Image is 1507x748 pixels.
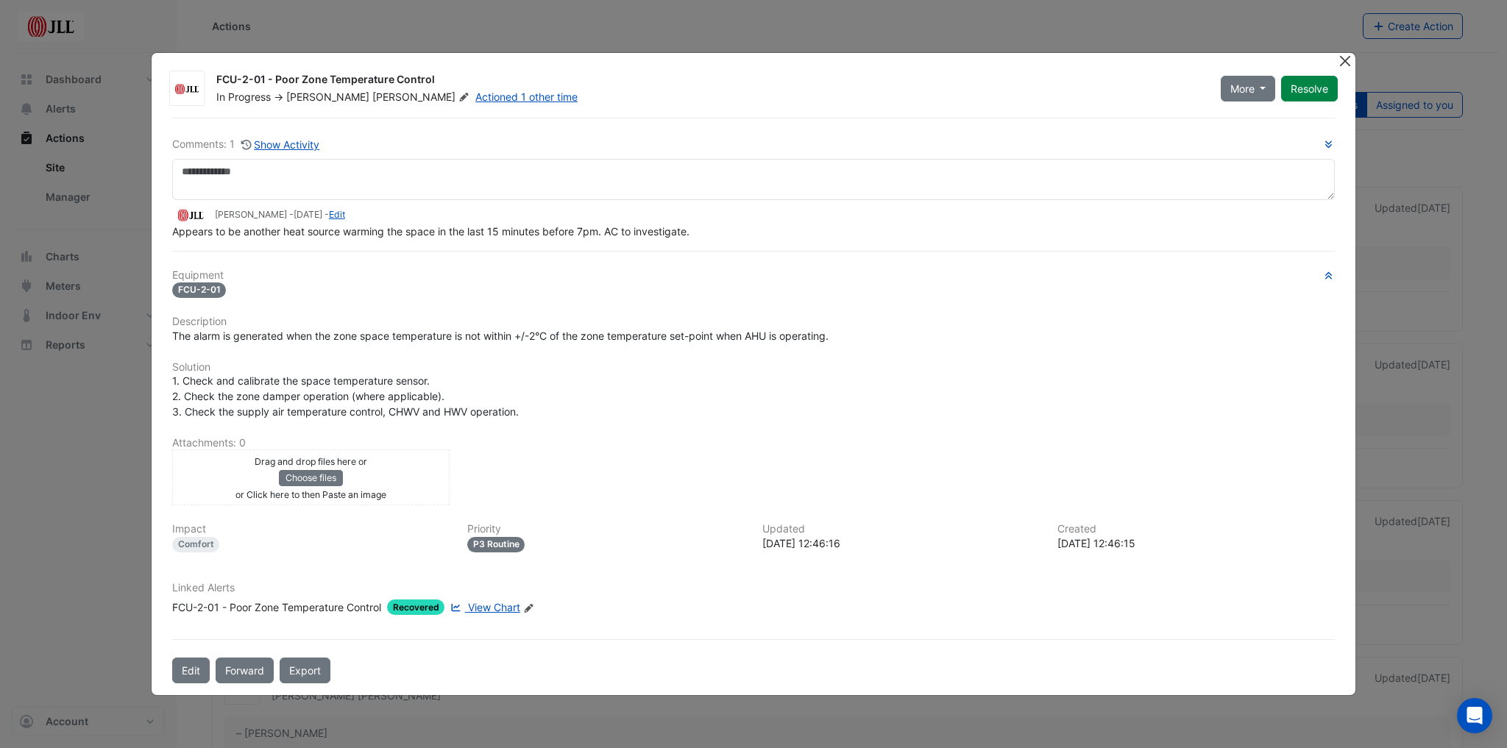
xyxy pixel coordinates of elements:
[523,602,534,613] fa-icon: Edit Linked Alerts
[172,599,381,615] div: FCU-2-01 - Poor Zone Temperature Control
[170,82,204,96] img: JLL UK
[172,361,1335,374] h6: Solution
[172,330,829,342] span: The alarm is generated when the zone space temperature is not within +/-2°C of the zone temperatu...
[172,437,1335,449] h6: Attachments: 0
[1337,53,1352,68] button: Close
[216,658,274,683] button: Forward
[235,489,386,500] small: or Click here to then Paste an image
[172,523,450,535] h6: Impact
[172,136,321,153] div: Comments: 1
[467,523,745,535] h6: Priority
[172,582,1335,594] h6: Linked Alerts
[468,601,520,613] span: View Chart
[475,90,578,103] a: Actioned 1 other time
[172,207,209,223] img: JLL UK
[467,537,525,552] div: P3 Routine
[1457,698,1492,733] div: Open Intercom Messenger
[372,90,472,104] span: [PERSON_NAME]
[286,90,369,103] span: [PERSON_NAME]
[274,90,283,103] span: ->
[172,316,1335,328] h6: Description
[280,658,330,683] a: Export
[294,209,322,220] span: 2025-09-05 12:46:16
[1057,535,1335,551] div: [DATE] 12:46:15
[216,90,271,103] span: In Progress
[215,208,345,221] small: [PERSON_NAME] - -
[172,658,210,683] button: Edit
[172,269,1335,282] h6: Equipment
[762,523,1040,535] h6: Updated
[1230,81,1255,96] span: More
[1057,523,1335,535] h6: Created
[216,72,1203,90] div: FCU-2-01 - Poor Zone Temperature Control
[241,136,321,153] button: Show Activity
[1281,76,1338,101] button: Resolve
[762,535,1040,551] div: [DATE] 12:46:16
[172,225,689,238] span: Appears to be another heat source warming the space in the last 15 minutes before 7pm. AC to inve...
[387,599,445,615] span: Recovered
[172,537,220,552] div: Comfort
[279,470,343,486] button: Choose files
[329,209,345,220] a: Edit
[172,282,227,298] span: FCU-2-01
[447,599,520,615] a: View Chart
[255,456,367,467] small: Drag and drop files here or
[172,374,519,418] span: 1. Check and calibrate the space temperature sensor. 2. Check the zone damper operation (where ap...
[1221,76,1276,101] button: More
